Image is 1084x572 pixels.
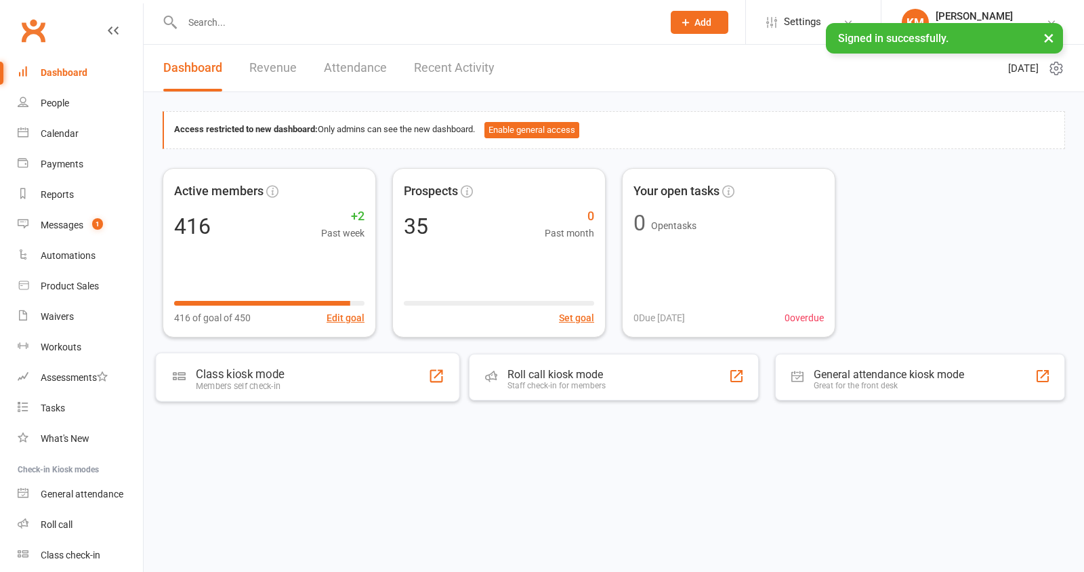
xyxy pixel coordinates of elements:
[41,250,96,261] div: Automations
[18,88,143,119] a: People
[694,17,711,28] span: Add
[18,119,143,149] a: Calendar
[559,310,594,325] button: Set goal
[18,540,143,571] a: Class kiosk mode
[321,226,364,241] span: Past week
[249,45,297,91] a: Revenue
[18,180,143,210] a: Reports
[321,207,364,226] span: +2
[814,368,964,381] div: General attendance kiosk mode
[41,519,72,530] div: Roll call
[936,22,1013,35] div: Terang Fitness
[18,363,143,393] a: Assessments
[18,241,143,271] a: Automations
[633,182,720,201] span: Your open tasks
[41,67,87,78] div: Dashboard
[785,310,824,325] span: 0 overdue
[404,182,458,201] span: Prospects
[41,311,74,322] div: Waivers
[18,332,143,363] a: Workouts
[178,13,653,32] input: Search...
[404,216,428,237] div: 35
[41,220,83,230] div: Messages
[18,479,143,510] a: General attendance kiosk mode
[507,381,606,390] div: Staff check-in for members
[41,372,108,383] div: Assessments
[936,10,1013,22] div: [PERSON_NAME]
[41,433,89,444] div: What's New
[671,11,728,34] button: Add
[633,212,646,234] div: 0
[18,149,143,180] a: Payments
[18,58,143,88] a: Dashboard
[41,403,65,413] div: Tasks
[902,9,929,36] div: KM
[174,310,251,325] span: 416 of goal of 450
[174,122,1054,138] div: Only admins can see the new dashboard.
[174,182,264,201] span: Active members
[41,98,69,108] div: People
[41,281,99,291] div: Product Sales
[18,210,143,241] a: Messages 1
[41,189,74,200] div: Reports
[41,489,123,499] div: General attendance
[41,342,81,352] div: Workouts
[41,550,100,560] div: Class check-in
[18,393,143,424] a: Tasks
[414,45,495,91] a: Recent Activity
[41,159,83,169] div: Payments
[18,271,143,302] a: Product Sales
[838,32,948,45] span: Signed in successfully.
[16,14,50,47] a: Clubworx
[484,122,579,138] button: Enable general access
[41,128,79,139] div: Calendar
[327,310,364,325] button: Edit goal
[163,45,222,91] a: Dashboard
[545,226,594,241] span: Past month
[507,368,606,381] div: Roll call kiosk mode
[1008,60,1039,77] span: [DATE]
[174,216,211,237] div: 416
[324,45,387,91] a: Attendance
[545,207,594,226] span: 0
[784,7,821,37] span: Settings
[18,510,143,540] a: Roll call
[196,367,284,381] div: Class kiosk mode
[174,124,318,134] strong: Access restricted to new dashboard:
[18,424,143,454] a: What's New
[1037,23,1061,52] button: ×
[18,302,143,332] a: Waivers
[651,220,696,231] span: Open tasks
[92,218,103,230] span: 1
[814,381,964,390] div: Great for the front desk
[196,381,284,391] div: Members self check-in
[633,310,685,325] span: 0 Due [DATE]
